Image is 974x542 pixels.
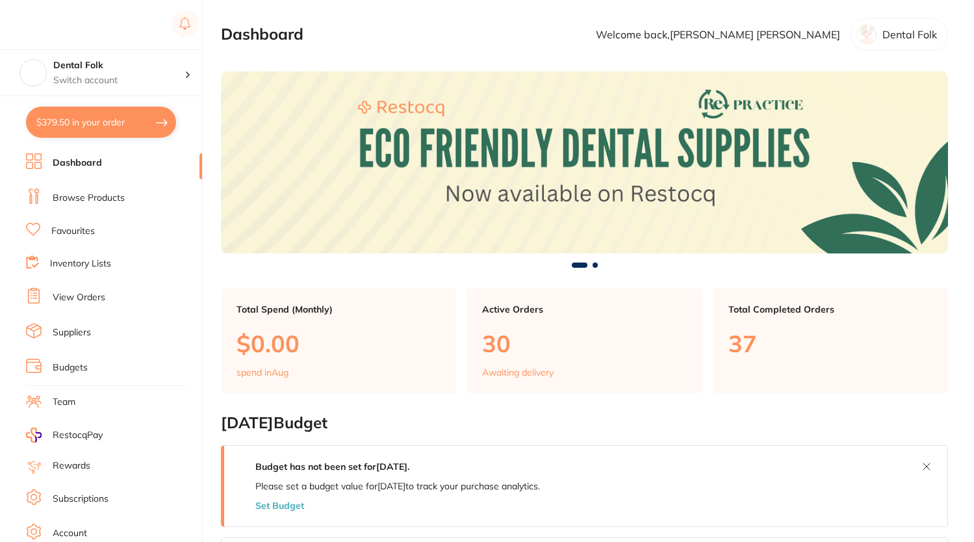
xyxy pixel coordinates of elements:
img: Dashboard [221,71,948,253]
a: Team [53,396,75,409]
a: Inventory Lists [50,257,111,270]
a: Total Spend (Monthly)$0.00spend inAug [221,289,456,394]
p: Switch account [53,74,185,87]
p: spend in Aug [237,367,288,378]
p: Awaiting delivery [482,367,554,378]
img: RestocqPay [26,428,42,443]
strong: Budget has not been set for [DATE] . [255,461,409,472]
h2: Dashboard [221,25,303,44]
button: Set Budget [255,500,304,511]
p: 30 [482,330,686,357]
a: Restocq Logo [26,10,109,40]
a: Subscriptions [53,493,109,506]
a: Rewards [53,459,90,472]
a: Favourites [51,225,95,238]
p: Dental Folk [882,29,937,40]
a: Active Orders30Awaiting delivery [467,289,702,394]
p: 37 [728,330,932,357]
img: Restocq Logo [26,17,109,32]
h2: [DATE] Budget [221,414,948,432]
p: Please set a budget value for [DATE] to track your purchase analytics. [255,481,540,491]
a: View Orders [53,291,105,304]
button: $379.50 in your order [26,107,176,138]
a: Dashboard [53,157,102,170]
p: Total Completed Orders [728,304,932,315]
a: Browse Products [53,192,125,205]
span: RestocqPay [53,429,103,442]
h4: Dental Folk [53,59,185,72]
p: Total Spend (Monthly) [237,304,441,315]
p: Welcome back, [PERSON_NAME] [PERSON_NAME] [596,29,840,40]
img: Dental Folk [20,60,46,86]
a: RestocqPay [26,428,103,443]
a: Account [53,527,87,540]
a: Budgets [53,361,88,374]
p: Active Orders [482,304,686,315]
a: Total Completed Orders37 [713,289,948,394]
p: $0.00 [237,330,441,357]
a: Suppliers [53,326,91,339]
